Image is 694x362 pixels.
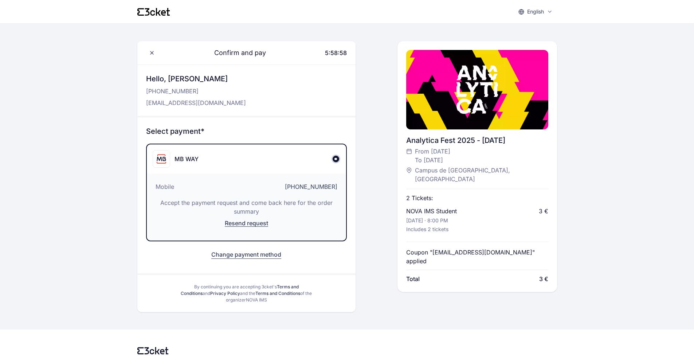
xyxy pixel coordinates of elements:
[156,198,337,216] p: Accept the payment request and come back here for the order summary
[428,226,431,232] span: 2
[146,98,246,107] p: [EMAIL_ADDRESS][DOMAIN_NAME]
[539,207,548,215] div: 3 €
[225,219,268,227] span: Resend request
[246,297,267,303] span: NOVA IMS
[415,147,450,164] span: From [DATE] To [DATE]
[178,284,315,303] div: By continuing you are accepting 3cket's and and the of the organizer
[527,8,544,15] p: English
[146,74,246,84] h3: Hello, [PERSON_NAME]
[205,48,266,58] span: Confirm and pay
[146,126,347,136] h3: Select payment*
[156,182,174,191] span: Mobile
[406,217,448,224] p: [DATE] · 8:00 PM
[285,182,337,191] span: [PHONE_NUMBER]
[255,291,300,296] a: Terms and Conditions
[406,194,433,202] p: 2 Tickets:
[539,275,548,283] span: 3 €
[406,275,420,283] span: Total
[146,87,246,96] p: [PHONE_NUMBER]
[211,250,281,259] button: Change payment method
[415,166,541,183] span: Campus de [GEOGRAPHIC_DATA], [GEOGRAPHIC_DATA]
[406,248,544,265] p: Coupon "[EMAIL_ADDRESS][DOMAIN_NAME]" applied
[406,226,448,233] p: Includes
[432,226,448,232] span: Tickets
[156,219,337,232] button: Resend request
[406,135,548,145] div: Analytica Fest 2025 - [DATE]
[325,49,347,57] span: 5:58:58
[175,155,199,163] div: MB WAY
[210,291,240,296] a: Privacy Policy
[406,207,457,215] p: NOVA IMS Student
